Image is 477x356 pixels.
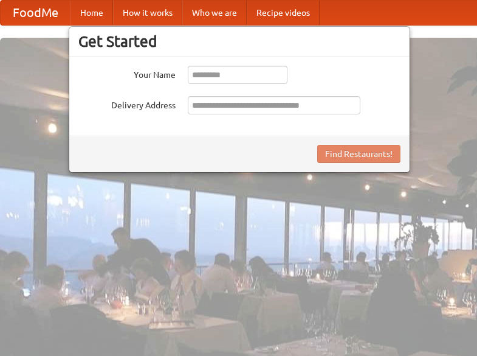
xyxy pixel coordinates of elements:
[113,1,182,25] a: How it works
[78,96,176,111] label: Delivery Address
[70,1,113,25] a: Home
[317,145,400,163] button: Find Restaurants!
[78,66,176,81] label: Your Name
[78,32,400,51] h3: Get Started
[247,1,320,25] a: Recipe videos
[1,1,70,25] a: FoodMe
[182,1,247,25] a: Who we are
